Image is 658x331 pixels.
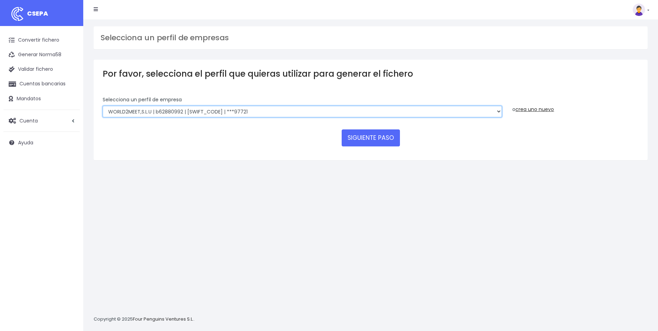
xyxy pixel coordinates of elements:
[512,96,639,113] div: o
[3,113,80,128] a: Cuenta
[515,106,554,113] a: crea uno nuevo
[342,129,400,146] button: SIGUIENTE PASO
[3,33,80,48] a: Convertir fichero
[19,117,38,124] span: Cuenta
[3,62,80,77] a: Validar fichero
[18,139,33,146] span: Ayuda
[103,69,639,79] h3: Por favor, selecciona el perfil que quieras utilizar para generar el fichero
[103,96,182,103] label: Selecciona un perfíl de empresa
[101,33,641,42] h3: Selecciona un perfil de empresas
[3,48,80,62] a: Generar Norma58
[9,5,26,23] img: logo
[27,9,48,18] span: CSEPA
[94,316,195,323] p: Copyright © 2025 .
[3,92,80,106] a: Mandatos
[133,316,194,322] a: Four Penguins Ventures S.L.
[633,3,645,16] img: profile
[3,77,80,91] a: Cuentas bancarias
[3,135,80,150] a: Ayuda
